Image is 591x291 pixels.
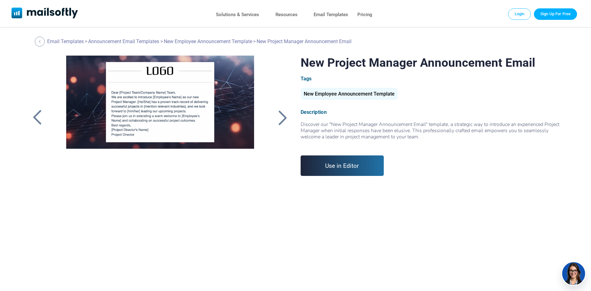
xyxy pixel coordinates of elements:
div: Discover our "New Project Manager Announcement Email" template, a strategic way to introduce an e... [301,121,562,146]
h1: New Project Manager Announcement Email [301,56,562,69]
a: Pricing [357,10,372,19]
a: Back [35,37,46,47]
a: Use in Editor [301,155,384,176]
a: Resources [275,10,298,19]
a: Login [508,8,531,20]
a: Trial [534,8,577,20]
a: Back [29,110,45,126]
div: New Employee Announcement Template [301,88,398,100]
div: Description [301,109,562,115]
a: Email Templates [314,10,348,19]
a: Email Templates [47,38,84,44]
a: Solutions & Services [216,10,259,19]
a: New Project Manager Announcement Email [56,56,264,211]
a: Mailsoftly [11,7,78,20]
a: New Employee Announcement Template [164,38,252,44]
div: Tags [301,76,562,82]
a: Back [275,110,291,126]
a: Announcement Email Templates [88,38,159,44]
a: New Employee Announcement Template [301,93,398,96]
